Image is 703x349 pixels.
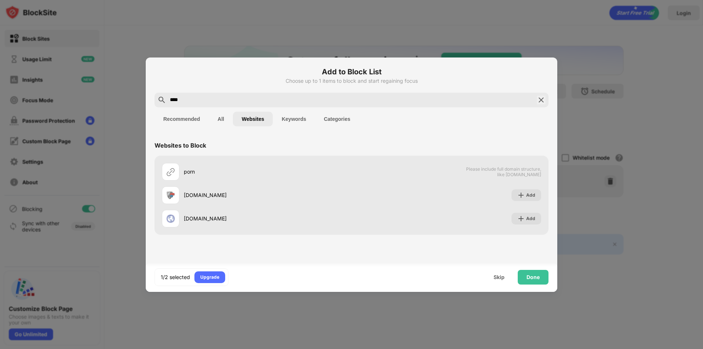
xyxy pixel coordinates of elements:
h6: Add to Block List [155,66,548,77]
img: search.svg [157,96,166,104]
div: Add [526,215,535,222]
div: 1/2 selected [161,274,190,281]
div: Add [526,192,535,199]
div: Choose up to 1 items to block and start regaining focus [155,78,548,84]
img: url.svg [166,167,175,176]
div: [DOMAIN_NAME] [184,191,351,199]
div: Upgrade [200,274,219,281]
div: Done [527,274,540,280]
button: Recommended [155,112,209,126]
div: porn [184,168,351,175]
img: search-close [537,96,546,104]
button: Keywords [273,112,315,126]
img: favicons [166,214,175,223]
div: Websites to Block [155,142,206,149]
span: Please include full domain structure, like [DOMAIN_NAME] [466,166,541,177]
div: [DOMAIN_NAME] [184,215,351,222]
button: Categories [315,112,359,126]
div: Skip [494,274,505,280]
img: favicons [166,191,175,200]
button: Websites [233,112,273,126]
button: All [209,112,233,126]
